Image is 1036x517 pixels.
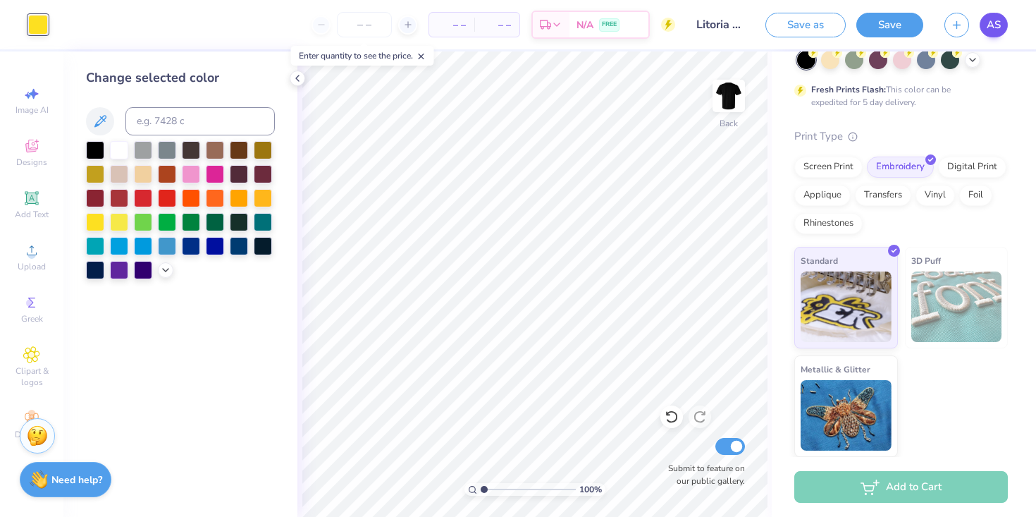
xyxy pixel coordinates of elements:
[15,429,49,440] span: Decorate
[867,157,934,178] div: Embroidery
[686,11,755,39] input: Untitled Design
[291,46,434,66] div: Enter quantity to see the price.
[794,128,1008,145] div: Print Type
[801,272,892,342] img: Standard
[18,261,46,272] span: Upload
[765,13,846,37] button: Save as
[660,462,745,487] label: Submit to feature on our public gallery.
[579,483,602,496] span: 100 %
[855,185,911,206] div: Transfers
[715,82,743,110] img: Back
[15,209,49,220] span: Add Text
[438,18,466,32] span: – –
[987,17,1001,33] span: AS
[959,185,992,206] div: Foil
[911,253,941,268] span: 3D Puff
[794,185,851,206] div: Applique
[856,13,923,37] button: Save
[86,68,275,87] div: Change selected color
[125,107,275,135] input: e.g. 7428 c
[801,362,870,377] span: Metallic & Glitter
[16,157,47,168] span: Designs
[7,365,56,388] span: Clipart & logos
[811,83,985,109] div: This color can be expedited for 5 day delivery.
[602,20,617,30] span: FREE
[21,313,43,324] span: Greek
[51,473,102,487] strong: Need help?
[938,157,1006,178] div: Digital Print
[801,253,838,268] span: Standard
[811,84,886,95] strong: Fresh Prints Flash:
[911,272,1002,342] img: 3D Puff
[720,117,738,130] div: Back
[576,18,593,32] span: N/A
[483,18,511,32] span: – –
[915,185,955,206] div: Vinyl
[801,380,892,451] img: Metallic & Glitter
[794,157,863,178] div: Screen Print
[794,213,863,234] div: Rhinestones
[16,104,49,116] span: Image AI
[980,13,1008,37] a: AS
[337,12,392,37] input: – –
